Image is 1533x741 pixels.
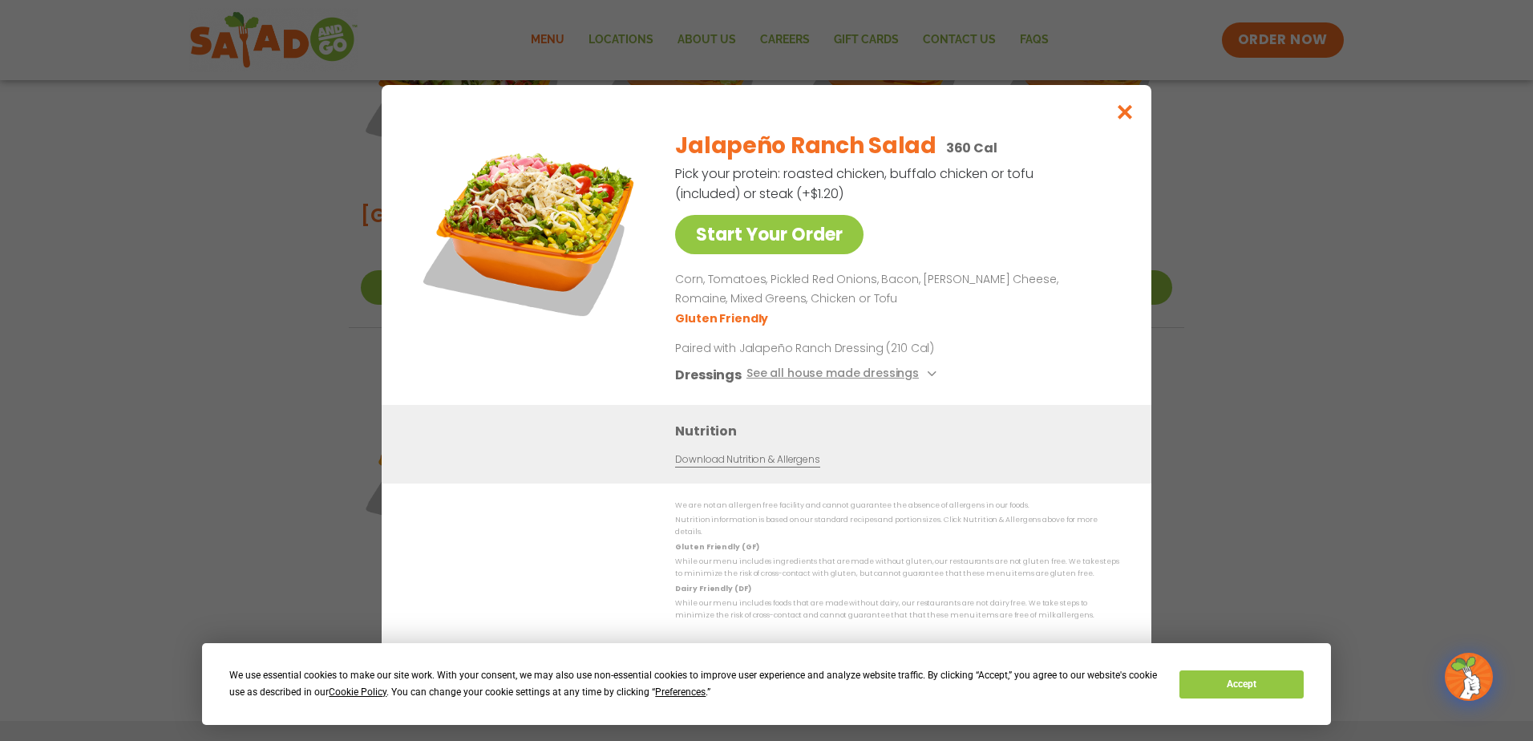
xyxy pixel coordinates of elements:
li: Gluten Friendly [675,310,771,326]
p: Corn, Tomatoes, Pickled Red Onions, Bacon, [PERSON_NAME] Cheese, Romaine, Mixed Greens, Chicken o... [675,270,1113,309]
a: Start Your Order [675,215,864,254]
span: Preferences [655,686,706,698]
img: Featured product photo for Jalapeño Ranch Salad [418,117,642,342]
span: Cookie Policy [329,686,386,698]
p: We are not an allergen free facility and cannot guarantee the absence of allergens in our foods. [675,500,1119,512]
p: Nutrition information is based on our standard recipes and portion sizes. Click Nutrition & Aller... [675,514,1119,539]
p: 360 Cal [946,138,997,158]
button: Close modal [1099,85,1151,139]
p: Paired with Jalapeño Ranch Dressing (210 Cal) [675,339,972,356]
p: While our menu includes ingredients that are made without gluten, our restaurants are not gluten ... [675,556,1119,581]
h2: Jalapeño Ranch Salad [675,129,936,163]
button: Accept [1179,670,1303,698]
strong: Gluten Friendly (GF) [675,541,758,551]
div: Cookie Consent Prompt [202,643,1331,725]
img: wpChatIcon [1446,654,1491,699]
div: We use essential cookies to make our site work. With your consent, we may also use non-essential ... [229,667,1160,701]
strong: Dairy Friendly (DF) [675,583,750,593]
h3: Dressings [675,364,742,384]
h3: Nutrition [675,420,1127,440]
p: While our menu includes foods that are made without dairy, our restaurants are not dairy free. We... [675,597,1119,622]
p: Pick your protein: roasted chicken, buffalo chicken or tofu (included) or steak (+$1.20) [675,164,1036,204]
button: See all house made dressings [746,364,941,384]
a: Download Nutrition & Allergens [675,451,819,467]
